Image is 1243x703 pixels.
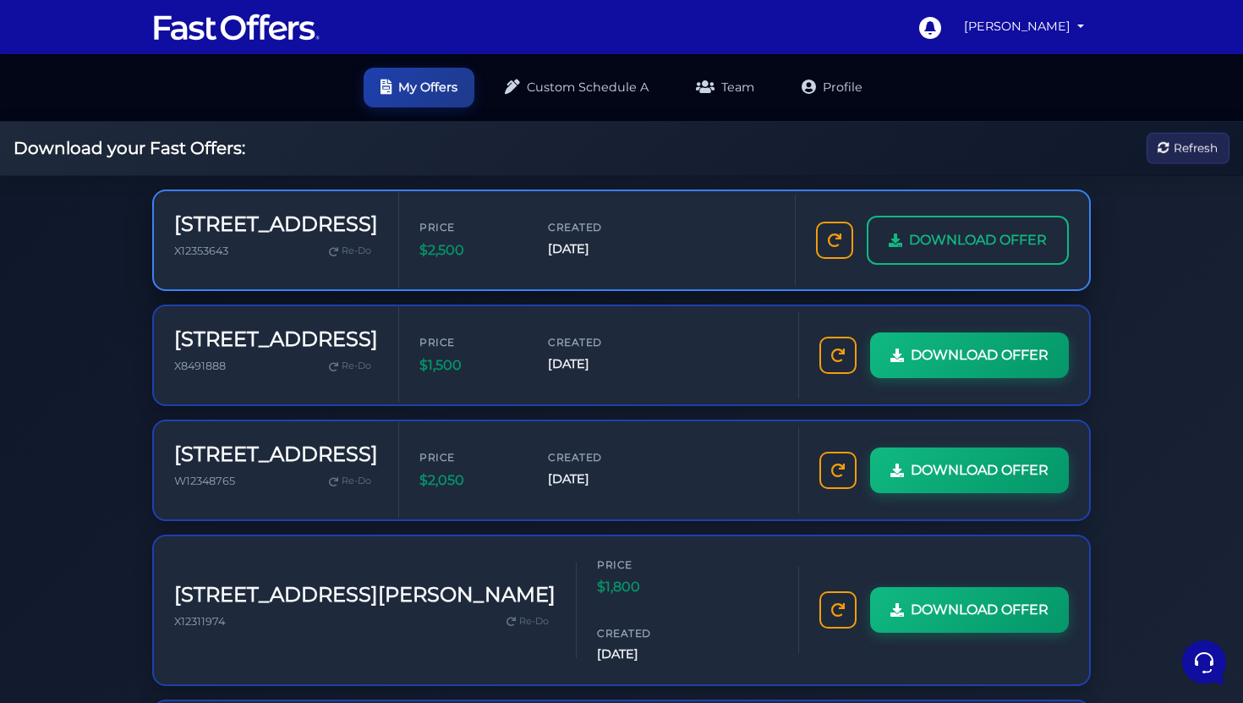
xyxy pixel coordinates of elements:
[679,68,771,107] a: Team
[1147,133,1229,164] button: Refresh
[957,10,1091,43] a: [PERSON_NAME]
[785,68,879,107] a: Profile
[548,334,649,350] span: Created
[1174,139,1218,157] span: Refresh
[519,614,549,629] span: Re-Do
[322,240,378,262] a: Re-Do
[322,470,378,492] a: Re-Do
[27,169,311,203] button: Start a Conversation
[211,237,311,250] a: Open Help Center
[27,95,137,108] span: Your Conversations
[322,355,378,377] a: Re-Do
[38,273,277,290] input: Search for an Article...
[870,587,1069,633] a: DOWNLOAD OFFER
[174,360,226,372] span: X8491888
[419,449,521,465] span: Price
[364,68,474,107] a: My Offers
[174,615,225,628] span: X12311974
[419,470,521,492] span: $2,050
[911,599,1049,621] span: DOWNLOAD OFFER
[419,219,521,235] span: Price
[548,354,649,374] span: [DATE]
[909,229,1047,251] span: DOWNLOAD OFFER
[174,475,235,487] span: W12348765
[14,138,245,158] h2: Download your Fast Offers:
[548,449,649,465] span: Created
[1179,637,1229,688] iframe: Customerly Messenger Launcher
[221,543,325,582] button: Help
[597,557,698,573] span: Price
[911,459,1049,481] span: DOWNLOAD OFFER
[867,216,1069,265] a: DOWNLOAD OFFER
[548,239,649,259] span: [DATE]
[27,122,61,156] img: dark
[419,334,521,350] span: Price
[597,625,698,641] span: Created
[262,567,284,582] p: Help
[174,583,556,607] h3: [STREET_ADDRESS][PERSON_NAME]
[597,576,698,598] span: $1,800
[597,645,698,664] span: [DATE]
[174,212,378,237] h3: [STREET_ADDRESS]
[174,442,378,467] h3: [STREET_ADDRESS]
[870,448,1069,493] a: DOWNLOAD OFFER
[174,327,378,352] h3: [STREET_ADDRESS]
[273,95,311,108] a: See all
[14,14,284,68] h2: Hello [PERSON_NAME] 👋
[911,344,1049,366] span: DOWNLOAD OFFER
[419,239,521,261] span: $2,500
[145,567,194,582] p: Messages
[118,543,222,582] button: Messages
[51,567,79,582] p: Home
[54,122,88,156] img: dark
[27,237,115,250] span: Find an Answer
[342,244,371,259] span: Re-Do
[174,244,228,257] span: X12353643
[342,474,371,489] span: Re-Do
[342,359,371,374] span: Re-Do
[870,332,1069,378] a: DOWNLOAD OFFER
[14,543,118,582] button: Home
[122,179,237,193] span: Start a Conversation
[419,354,521,376] span: $1,500
[548,219,649,235] span: Created
[488,68,665,107] a: Custom Schedule A
[500,611,556,633] a: Re-Do
[548,470,649,489] span: [DATE]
